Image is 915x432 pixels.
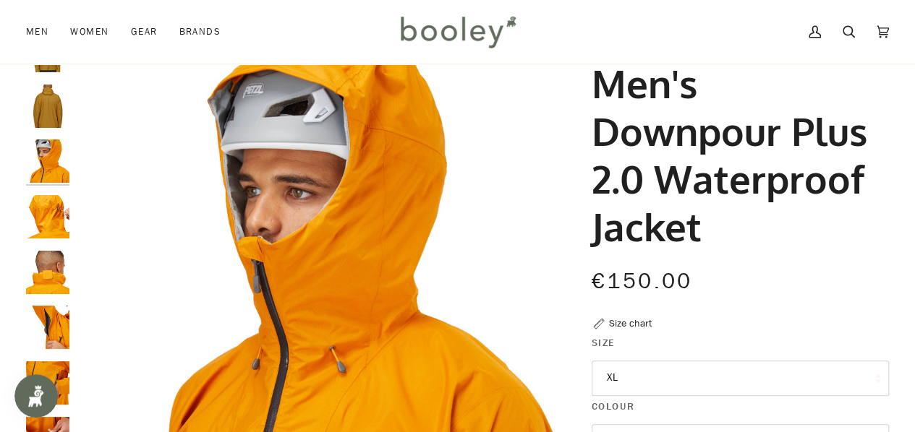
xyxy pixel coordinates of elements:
span: Gear [131,25,158,39]
img: Rab Men's Downpour Plus 2.0 Waterproof Jacket - Booley Galway [26,195,69,238]
img: Rab Men's Downpour Plus 2.0 Waterproof Jacket Footprint - Booley Galway [26,85,69,128]
img: Rab Men's Downpour Plus 2.0 Waterproof Jacket - Booley Galway [26,139,69,183]
span: Women [70,25,108,39]
img: Rab Men's Downpour Plus 2.0 Waterproof Jacket - Booley Galway [26,361,69,405]
span: Men [26,25,48,39]
img: Booley [394,11,521,53]
img: Rab Men's Downpour Plus 2.0 Waterproof Jacket - Booley Galway [26,306,69,349]
div: Size chart [609,316,652,331]
h1: Men's Downpour Plus 2.0 Waterproof Jacket [592,59,878,251]
span: Colour [592,399,634,414]
span: €150.00 [592,267,693,296]
iframe: Button to open loyalty program pop-up [14,374,58,418]
button: XL [592,360,889,396]
img: Rab Men's Downpour Plus 2.0 Waterproof Jacket - Booley Galway [26,251,69,294]
span: Size [592,335,616,350]
span: Brands [179,25,221,39]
